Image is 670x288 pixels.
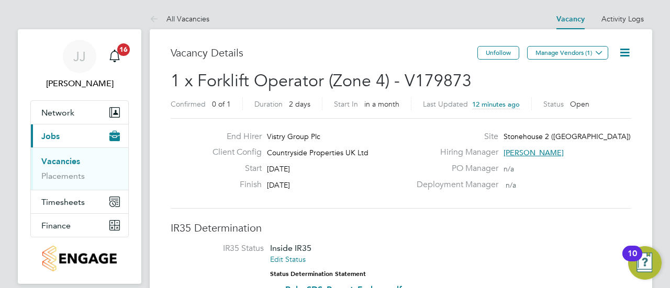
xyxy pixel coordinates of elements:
[31,101,128,124] button: Network
[506,180,516,190] span: n/a
[504,148,564,157] span: [PERSON_NAME]
[527,46,608,60] button: Manage Vendors (1)
[212,99,231,109] span: 0 of 1
[42,246,116,271] img: countryside-properties-logo-retina.png
[556,15,585,24] a: Vacancy
[267,148,368,157] span: Countryside Properties UK Ltd
[171,99,206,109] label: Confirmed
[410,147,498,158] label: Hiring Manager
[41,197,85,207] span: Timesheets
[254,99,283,109] label: Duration
[204,179,262,190] label: Finish
[31,124,128,147] button: Jobs
[628,254,637,267] div: 10
[334,99,358,109] label: Start In
[423,99,468,109] label: Last Updated
[543,99,564,109] label: Status
[150,14,209,24] a: All Vacancies
[18,29,141,284] nav: Main navigation
[267,132,320,141] span: Vistry Group Plc
[104,40,125,73] a: 16
[270,255,306,264] a: Edit Status
[41,171,85,181] a: Placements
[31,147,128,190] div: Jobs
[31,190,128,213] button: Timesheets
[171,71,472,91] span: 1 x Forklift Operator (Zone 4) - V179873
[41,156,80,166] a: Vacancies
[570,99,589,109] span: Open
[267,180,290,190] span: [DATE]
[41,108,74,118] span: Network
[41,131,60,141] span: Jobs
[171,221,631,235] h3: IR35 Determination
[41,221,71,231] span: Finance
[504,132,631,141] span: Stonehouse 2 ([GEOGRAPHIC_DATA])
[117,43,130,56] span: 16
[30,77,129,90] span: Joanna Jones
[204,131,262,142] label: End Hirer
[204,147,262,158] label: Client Config
[410,179,498,190] label: Deployment Manager
[30,246,129,271] a: Go to home page
[31,214,128,237] button: Finance
[181,243,264,254] label: IR35 Status
[504,164,514,174] span: n/a
[472,100,520,109] span: 12 minutes ago
[30,40,129,90] a: JJ[PERSON_NAME]
[289,99,310,109] span: 2 days
[364,99,399,109] span: in a month
[410,131,498,142] label: Site
[601,14,644,24] a: Activity Logs
[171,46,477,60] h3: Vacancy Details
[270,243,311,253] span: Inside IR35
[477,46,519,60] button: Unfollow
[204,163,262,174] label: Start
[628,246,662,280] button: Open Resource Center, 10 new notifications
[267,164,290,174] span: [DATE]
[270,270,366,278] strong: Status Determination Statement
[73,50,86,63] span: JJ
[410,163,498,174] label: PO Manager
